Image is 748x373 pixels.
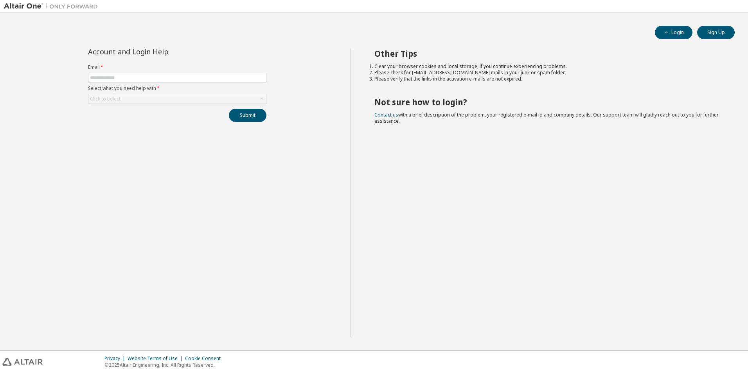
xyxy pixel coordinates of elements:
h2: Not sure how to login? [374,97,721,107]
div: Cookie Consent [185,355,225,362]
div: Website Terms of Use [128,355,185,362]
li: Clear your browser cookies and local storage, if you continue experiencing problems. [374,63,721,70]
img: Altair One [4,2,102,10]
div: Account and Login Help [88,48,231,55]
div: Click to select [90,96,120,102]
p: © 2025 Altair Engineering, Inc. All Rights Reserved. [104,362,225,368]
h2: Other Tips [374,48,721,59]
div: Privacy [104,355,128,362]
span: with a brief description of the problem, your registered e-mail id and company details. Our suppo... [374,111,719,124]
label: Select what you need help with [88,85,266,91]
label: Email [88,64,266,70]
button: Login [655,26,692,39]
a: Contact us [374,111,398,118]
button: Submit [229,109,266,122]
img: altair_logo.svg [2,358,43,366]
div: Click to select [88,94,266,104]
button: Sign Up [697,26,735,39]
li: Please verify that the links in the activation e-mails are not expired. [374,76,721,82]
li: Please check for [EMAIL_ADDRESS][DOMAIN_NAME] mails in your junk or spam folder. [374,70,721,76]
